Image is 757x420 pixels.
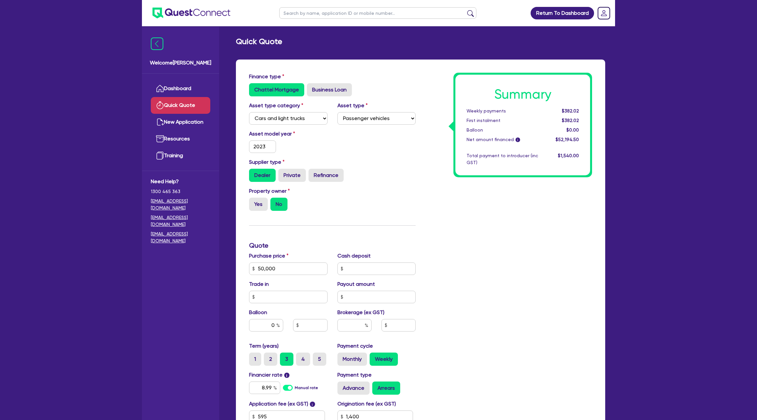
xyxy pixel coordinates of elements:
[462,127,543,134] div: Balloon
[264,353,277,366] label: 2
[280,353,293,366] label: 3
[249,158,285,166] label: Supplier type
[556,137,579,142] span: $52,194.50
[151,37,163,50] img: icon-menu-close
[156,101,164,109] img: quick-quote
[156,118,164,126] img: new-application
[462,108,543,114] div: Weekly payments
[151,188,210,195] span: 1300 465 363
[249,102,303,110] label: Asset type category
[270,198,287,211] label: No
[151,80,210,97] a: Dashboard
[337,280,375,288] label: Payout amount
[562,118,579,123] span: $382.02
[249,280,269,288] label: Trade in
[249,198,268,211] label: Yes
[337,309,384,316] label: Brokerage (ex GST)
[370,353,398,366] label: Weekly
[249,241,416,249] h3: Quote
[236,37,282,46] h2: Quick Quote
[337,342,373,350] label: Payment cycle
[284,373,289,378] span: i
[310,402,315,407] span: i
[151,198,210,211] a: [EMAIL_ADDRESS][DOMAIN_NAME]
[151,231,210,244] a: [EMAIL_ADDRESS][DOMAIN_NAME]
[307,83,352,96] label: Business Loan
[249,309,267,316] label: Balloon
[152,8,230,18] img: quest-connect-logo-blue
[295,385,318,391] label: Manual rate
[467,86,579,102] h1: Summary
[151,214,210,228] a: [EMAIL_ADDRESS][DOMAIN_NAME]
[462,117,543,124] div: First instalment
[279,7,476,19] input: Search by name, application ID or mobile number...
[313,353,326,366] label: 5
[151,147,210,164] a: Training
[562,108,579,113] span: $382.02
[337,371,372,379] label: Payment type
[151,178,210,185] span: Need Help?
[150,59,211,67] span: Welcome [PERSON_NAME]
[337,353,367,366] label: Monthly
[151,131,210,147] a: Resources
[156,152,164,160] img: training
[249,371,289,379] label: Financier rate
[337,382,370,395] label: Advance
[278,169,306,182] label: Private
[151,97,210,114] a: Quick Quote
[249,187,290,195] label: Property owner
[151,114,210,131] a: New Application
[516,137,520,142] span: i
[566,127,579,133] span: $0.00
[462,152,543,166] div: Total payment to introducer (inc GST)
[249,169,276,182] label: Dealer
[372,382,400,395] label: Arrears
[595,5,612,22] a: Dropdown toggle
[296,353,310,366] label: 4
[462,136,543,143] div: Net amount financed
[337,400,396,408] label: Origination fee (ex GST)
[531,7,594,19] a: Return To Dashboard
[244,130,333,138] label: Asset model year
[558,153,579,158] span: $1,540.00
[249,73,284,81] label: Finance type
[249,83,304,96] label: Chattel Mortgage
[309,169,344,182] label: Refinance
[337,252,371,260] label: Cash deposit
[249,353,261,366] label: 1
[249,342,279,350] label: Term (years)
[156,135,164,143] img: resources
[249,252,288,260] label: Purchase price
[249,400,308,408] label: Application fee (ex GST)
[337,102,368,110] label: Asset type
